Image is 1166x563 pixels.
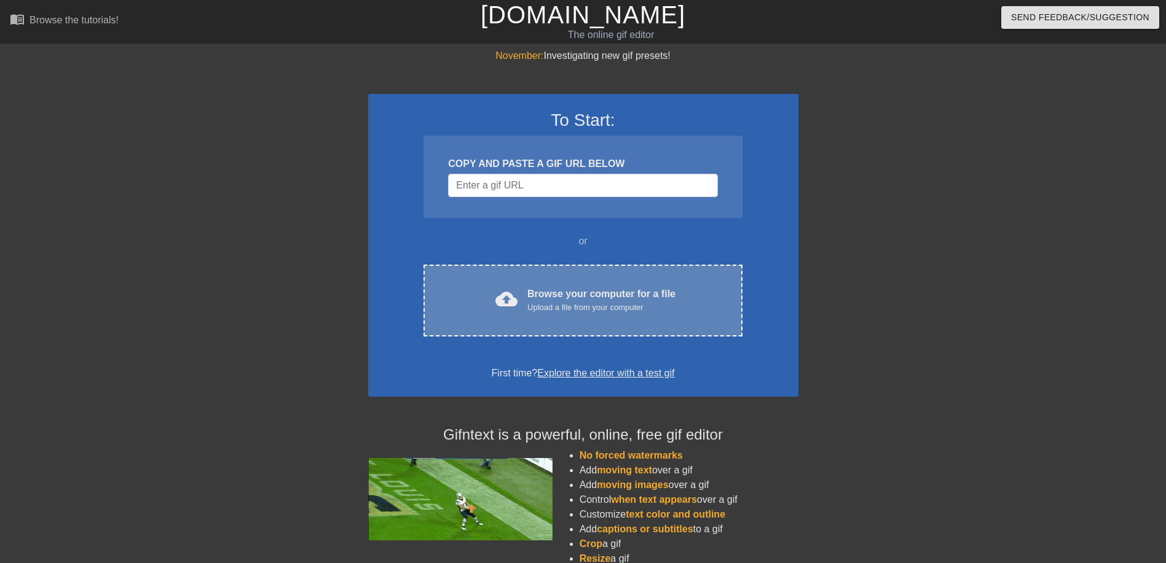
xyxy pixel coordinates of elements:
span: Send Feedback/Suggestion [1011,10,1149,25]
h4: Gifntext is a powerful, online, free gif editor [368,426,798,444]
div: The online gif editor [395,28,827,42]
span: when text appears [611,494,697,505]
div: COPY AND PASTE A GIF URL BELOW [448,157,717,171]
input: Username [448,174,717,197]
span: text color and outline [626,509,725,519]
li: a gif [580,537,798,551]
li: Add over a gif [580,463,798,478]
div: Upload a file from your computer [527,301,676,314]
div: Browse the tutorials! [30,15,119,25]
span: menu_book [10,12,25,26]
a: Explore the editor with a test gif [537,368,674,378]
div: Browse your computer for a file [527,287,676,314]
h3: To Start: [384,110,782,131]
span: cloud_upload [495,288,518,310]
img: football_small.gif [368,458,553,540]
span: moving text [597,465,652,475]
span: Crop [580,538,602,549]
div: First time? [384,366,782,381]
span: captions or subtitles [597,524,693,534]
a: Browse the tutorials! [10,12,119,31]
li: Add over a gif [580,478,798,492]
li: Control over a gif [580,492,798,507]
li: Customize [580,507,798,522]
span: November: [495,50,543,61]
span: No forced watermarks [580,450,683,460]
span: moving images [597,480,668,490]
a: [DOMAIN_NAME] [481,1,685,28]
li: Add to a gif [580,522,798,537]
div: or [400,234,766,249]
button: Send Feedback/Suggestion [1001,6,1159,29]
div: Investigating new gif presets! [368,49,798,63]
